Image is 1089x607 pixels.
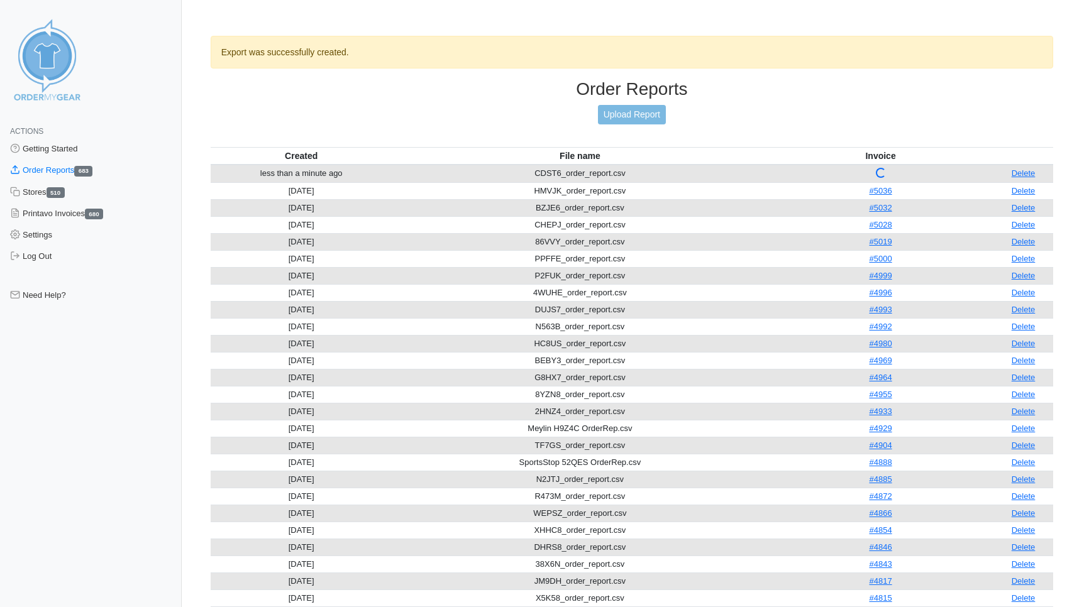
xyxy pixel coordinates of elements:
a: #5028 [869,220,892,229]
td: 38X6N_order_report.csv [392,555,768,572]
a: #4992 [869,322,892,331]
td: HMVJK_order_report.csv [392,182,768,199]
th: Created [211,147,392,165]
td: [DATE] [211,420,392,437]
a: #4888 [869,457,892,467]
a: Delete [1012,407,1036,416]
td: [DATE] [211,335,392,352]
a: Delete [1012,186,1036,195]
td: Meylin H9Z4C OrderRep.csv [392,420,768,437]
a: Delete [1012,593,1036,603]
td: [DATE] [211,369,392,386]
td: [DATE] [211,250,392,267]
td: [DATE] [211,454,392,471]
td: XHHC8_order_report.csv [392,522,768,539]
a: #4866 [869,508,892,518]
td: 2HNZ4_order_report.csv [392,403,768,420]
a: Delete [1012,576,1036,586]
a: Delete [1012,491,1036,501]
td: [DATE] [211,318,392,335]
td: [DATE] [211,505,392,522]
td: [DATE] [211,488,392,505]
a: Delete [1012,305,1036,314]
td: less than a minute ago [211,165,392,183]
a: Delete [1012,288,1036,297]
td: PPFFE_order_report.csv [392,250,768,267]
a: #5019 [869,237,892,246]
a: #4846 [869,542,892,552]
a: #4815 [869,593,892,603]
a: Delete [1012,440,1036,450]
td: X5K58_order_report.csv [392,589,768,606]
td: BZJE6_order_report.csv [392,199,768,216]
a: Delete [1012,390,1036,399]
td: JM9DH_order_report.csv [392,572,768,589]
td: [DATE] [211,589,392,606]
td: [DATE] [211,182,392,199]
td: [DATE] [211,539,392,555]
td: TF7GS_order_report.csv [392,437,768,454]
td: G8HX7_order_report.csv [392,369,768,386]
span: 680 [85,209,103,219]
td: R473M_order_report.csv [392,488,768,505]
a: Delete [1012,474,1036,484]
td: [DATE] [211,386,392,403]
a: Delete [1012,220,1036,229]
a: Delete [1012,322,1036,331]
a: #4955 [869,390,892,399]
td: 4WUHE_order_report.csv [392,284,768,301]
td: N2JTJ_order_report.csv [392,471,768,488]
a: #4999 [869,271,892,280]
a: #4933 [869,407,892,416]
a: Delete [1012,339,1036,348]
td: [DATE] [211,199,392,216]
span: 510 [47,187,65,198]
a: Delete [1012,559,1036,569]
a: #4996 [869,288,892,297]
td: [DATE] [211,437,392,454]
td: [DATE] [211,301,392,318]
td: [DATE] [211,555,392,572]
td: DHRS8_order_report.csv [392,539,768,555]
th: File name [392,147,768,165]
td: [DATE] [211,352,392,369]
h3: Order Reports [211,79,1053,100]
td: WEPSZ_order_report.csv [392,505,768,522]
a: #4964 [869,373,892,382]
td: [DATE] [211,471,392,488]
a: Delete [1012,203,1036,212]
td: 8YZN8_order_report.csv [392,386,768,403]
a: #4904 [869,440,892,450]
td: [DATE] [211,572,392,589]
a: Delete [1012,525,1036,535]
a: Delete [1012,542,1036,552]
a: Delete [1012,271,1036,280]
a: Delete [1012,457,1036,467]
a: Delete [1012,168,1036,178]
div: Export was successfully created. [211,36,1053,68]
span: Actions [10,127,43,136]
a: #5036 [869,186,892,195]
td: 86VVY_order_report.csv [392,233,768,250]
a: #4872 [869,491,892,501]
td: N563B_order_report.csv [392,318,768,335]
td: [DATE] [211,216,392,233]
td: P2FUK_order_report.csv [392,267,768,284]
td: [DATE] [211,522,392,539]
td: [DATE] [211,403,392,420]
a: #4929 [869,424,892,433]
td: BEBY3_order_report.csv [392,352,768,369]
td: [DATE] [211,284,392,301]
a: Delete [1012,356,1036,365]
a: #4854 [869,525,892,535]
a: Delete [1012,508,1036,518]
a: Upload Report [598,105,666,124]
a: #4993 [869,305,892,314]
a: #4843 [869,559,892,569]
td: DUJS7_order_report.csv [392,301,768,318]
a: #4980 [869,339,892,348]
a: #4817 [869,576,892,586]
td: [DATE] [211,233,392,250]
a: #5000 [869,254,892,263]
a: Delete [1012,373,1036,382]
